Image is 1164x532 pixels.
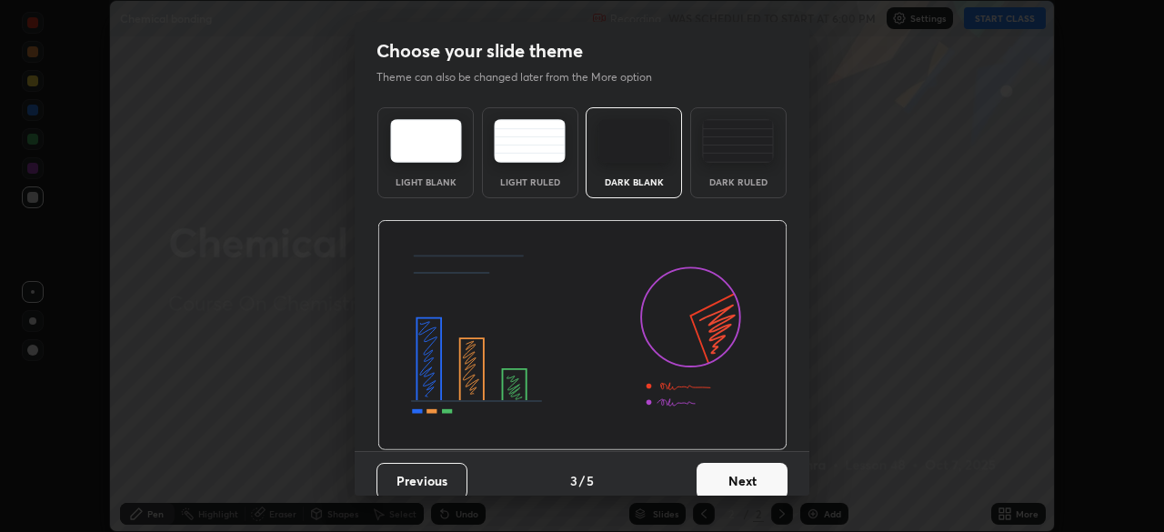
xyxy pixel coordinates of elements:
img: lightRuledTheme.5fabf969.svg [494,119,566,163]
h4: / [579,471,585,490]
img: lightTheme.e5ed3b09.svg [390,119,462,163]
h2: Choose your slide theme [376,39,583,63]
h4: 5 [587,471,594,490]
img: darkTheme.f0cc69e5.svg [598,119,670,163]
p: Theme can also be changed later from the More option [376,69,671,85]
button: Next [697,463,788,499]
h4: 3 [570,471,577,490]
img: darkRuledTheme.de295e13.svg [702,119,774,163]
div: Dark Ruled [702,177,775,186]
div: Light Blank [389,177,462,186]
div: Dark Blank [597,177,670,186]
div: Light Ruled [494,177,567,186]
img: darkThemeBanner.d06ce4a2.svg [377,220,788,451]
button: Previous [376,463,467,499]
